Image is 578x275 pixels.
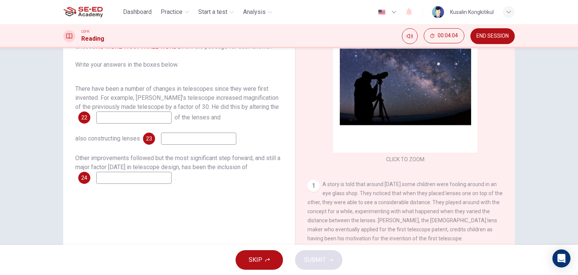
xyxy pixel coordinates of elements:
button: 00:04:04 [424,28,464,43]
div: Hide [424,28,464,44]
button: Dashboard [120,5,155,19]
span: CEFR [81,29,89,34]
span: 22 [81,115,87,120]
span: Practice [161,8,183,17]
button: END SESSION [470,28,515,44]
div: Mute [402,28,418,44]
span: Other improvements followed but the most significant step forward, and still a major factor [DATE... [75,154,280,171]
span: Start a test [198,8,227,17]
div: 1 [307,180,319,192]
span: also constructing lenses [75,135,140,142]
span: Analysis [243,8,266,17]
button: Practice [158,5,192,19]
h1: Reading [81,34,104,43]
img: en [377,9,386,15]
div: Kusalin Kongkitikul [450,8,494,17]
span: 00:04:04 [438,33,458,39]
button: Analysis [240,5,275,19]
span: SKIP [249,255,262,265]
span: END SESSION [476,33,509,39]
span: . [175,174,176,181]
span: of the lenses and [175,114,221,121]
a: SE-ED Academy logo [63,5,120,20]
button: SKIP [236,250,283,270]
span: A story is told that around [DATE] some children were fooling around in an eye glass shop. They n... [307,181,503,241]
span: Dashboard [123,8,152,17]
img: Profile picture [432,6,444,18]
span: . [239,135,240,142]
img: SE-ED Academy logo [63,5,103,20]
span: 23 [146,136,152,141]
span: There have been a number of changes in telescopes since they were first invented. For example, [P... [75,85,279,110]
button: Start a test [195,5,237,19]
span: 24 [81,175,87,180]
div: Open Intercom Messenger [552,249,570,267]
